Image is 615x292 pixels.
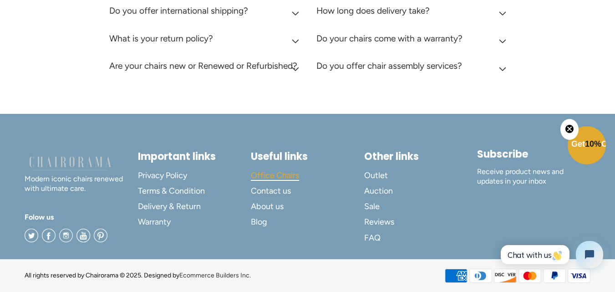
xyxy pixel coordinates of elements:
[138,183,251,199] a: Terms & Condition
[364,217,394,227] span: Reviews
[251,183,364,199] a: Contact us
[251,170,299,181] span: Office Chairs
[109,27,303,55] summary: What is your return policy?
[138,215,251,230] a: Warranty
[251,168,364,183] a: Office Chairs
[316,54,510,82] summary: Do you offer chair assembly services?
[364,150,478,163] h2: Other links
[568,127,606,165] div: Get10%OffClose teaser
[585,139,601,149] span: 10%
[138,168,251,183] a: Privacy Policy
[364,201,380,212] span: Sale
[138,199,251,214] a: Delivery & Return
[251,201,284,212] span: About us
[138,201,201,212] span: Delivery & Return
[251,199,364,214] a: About us
[560,119,579,140] button: Close teaser
[138,186,205,196] span: Terms & Condition
[251,186,291,196] span: Contact us
[364,170,388,181] span: Outlet
[109,33,213,44] h2: What is your return policy?
[109,54,303,82] summary: Are your chairs new or Renewed or Refurbished?
[316,5,430,16] h2: How long does delivery take?
[316,61,462,71] h2: Do you offer chair assembly services?
[364,183,478,199] a: Auction
[364,186,393,196] span: Auction
[491,233,611,276] iframe: Tidio Chat
[571,139,613,149] span: Get Off
[364,199,478,214] a: Sale
[477,148,590,160] h2: Subscribe
[138,217,171,227] span: Warranty
[477,167,590,186] p: Receive product news and updates in your inbox
[251,215,364,230] a: Blog
[179,272,251,279] a: Ecommerce Builders Inc.
[25,155,116,171] img: chairorama
[25,271,251,280] div: All rights reserved by Chairorama © 2025. Designed by
[364,230,478,246] a: FAQ
[138,150,251,163] h2: Important links
[364,215,478,230] a: Reviews
[109,5,248,16] h2: Do you offer international shipping?
[109,61,297,71] h2: Are your chairs new or Renewed or Refurbished?
[25,155,138,194] p: Modern iconic chairs renewed with ultimate care.
[364,168,478,183] a: Outlet
[316,33,463,44] h2: Do your chairs come with a warranty?
[251,150,364,163] h2: Useful links
[25,212,138,223] h4: Folow us
[138,170,187,181] span: Privacy Policy
[316,27,510,55] summary: Do your chairs come with a warranty?
[364,233,381,243] span: FAQ
[251,217,267,227] span: Blog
